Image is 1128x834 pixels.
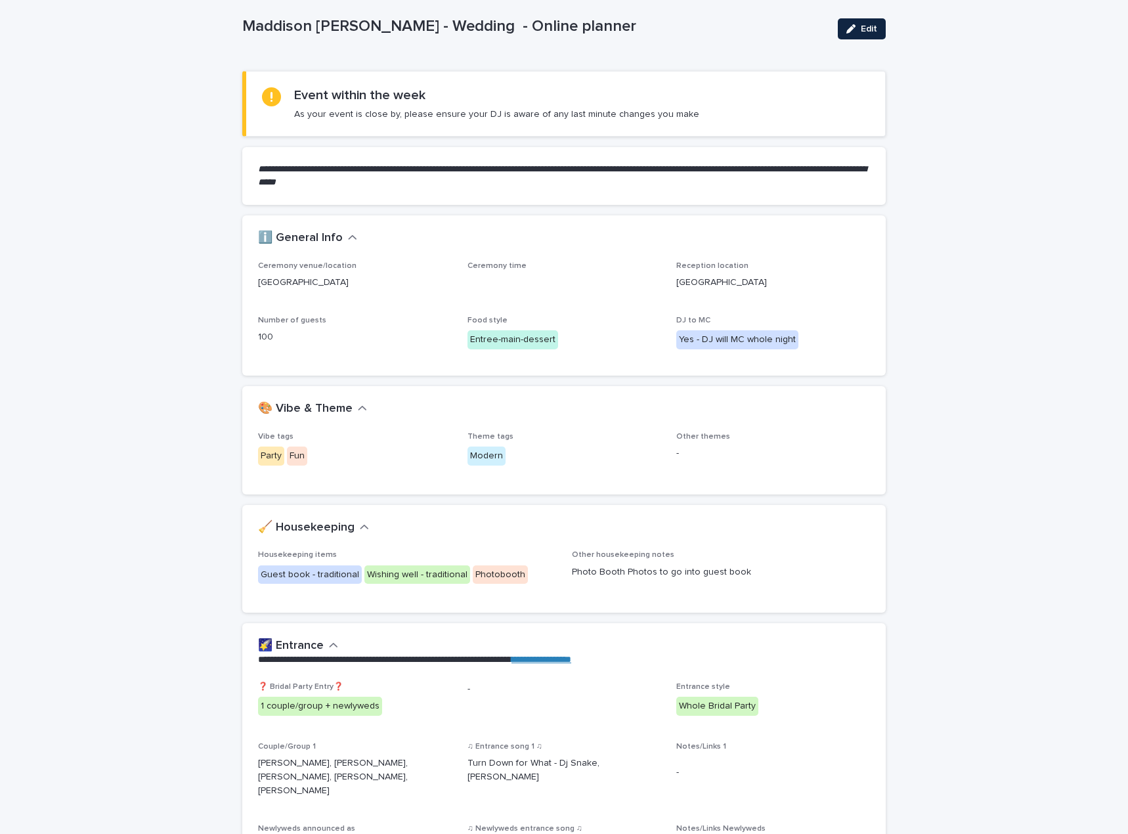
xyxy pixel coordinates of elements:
h2: 🌠 Entrance [258,639,324,653]
div: Entree-main-dessert [467,330,558,349]
div: 1 couple/group + newlyweds [258,697,382,716]
h2: ℹ️ General Info [258,231,343,246]
span: Theme tags [467,433,513,441]
p: [PERSON_NAME], [PERSON_NAME], [PERSON_NAME], [PERSON_NAME], [PERSON_NAME] [258,757,452,797]
p: [GEOGRAPHIC_DATA] [258,276,452,290]
button: ℹ️ General Info [258,231,357,246]
div: Wishing well - traditional [364,565,470,584]
span: Notes/Links Newlyweds [676,825,766,833]
span: ❓ Bridal Party Entry❓ [258,683,343,691]
p: Turn Down for What - Dj Snake, [PERSON_NAME] [467,757,630,784]
p: As your event is close by, please ensure your DJ is aware of any last minute changes you make [294,108,699,120]
p: - [676,766,870,779]
button: 🧹 Housekeeping [258,521,369,535]
span: Housekeeping items [258,551,337,559]
div: Photobooth [473,565,528,584]
div: Whole Bridal Party [676,697,758,716]
span: Other themes [676,433,730,441]
span: Other housekeeping notes [572,551,674,559]
span: Notes/Links 1 [676,743,726,751]
span: Vibe tags [258,433,293,441]
h2: Event within the week [294,87,425,103]
span: Couple/Group 1 [258,743,316,751]
p: [GEOGRAPHIC_DATA] [676,276,870,290]
span: Edit [861,24,877,33]
span: Newlyweds announced as [258,825,355,833]
span: Reception location [676,262,748,270]
span: ♫ Newlyweds entrance song ♫ [467,825,582,833]
span: Number of guests [258,317,326,324]
div: Modern [467,447,506,466]
h2: 🧹 Housekeeping [258,521,355,535]
h2: 🎨 Vibe & Theme [258,402,353,416]
div: Guest book - traditional [258,565,362,584]
button: 🎨 Vibe & Theme [258,402,367,416]
span: DJ to MC [676,317,710,324]
div: Fun [287,447,307,466]
span: Ceremony venue/location [258,262,357,270]
div: Party [258,447,284,466]
span: Food style [467,317,508,324]
button: Edit [838,18,886,39]
div: Yes - DJ will MC whole night [676,330,798,349]
p: Photo Booth Photos to go into guest book [572,565,870,579]
p: Maddison [PERSON_NAME] - Wedding - Online planner [242,17,827,36]
button: 🌠 Entrance [258,639,338,653]
p: - [676,447,870,460]
span: Entrance style [676,683,730,691]
span: Ceremony time [467,262,527,270]
p: - [467,682,661,696]
span: ♫ Entrance song 1 ♫ [467,743,542,751]
p: 100 [258,330,452,344]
